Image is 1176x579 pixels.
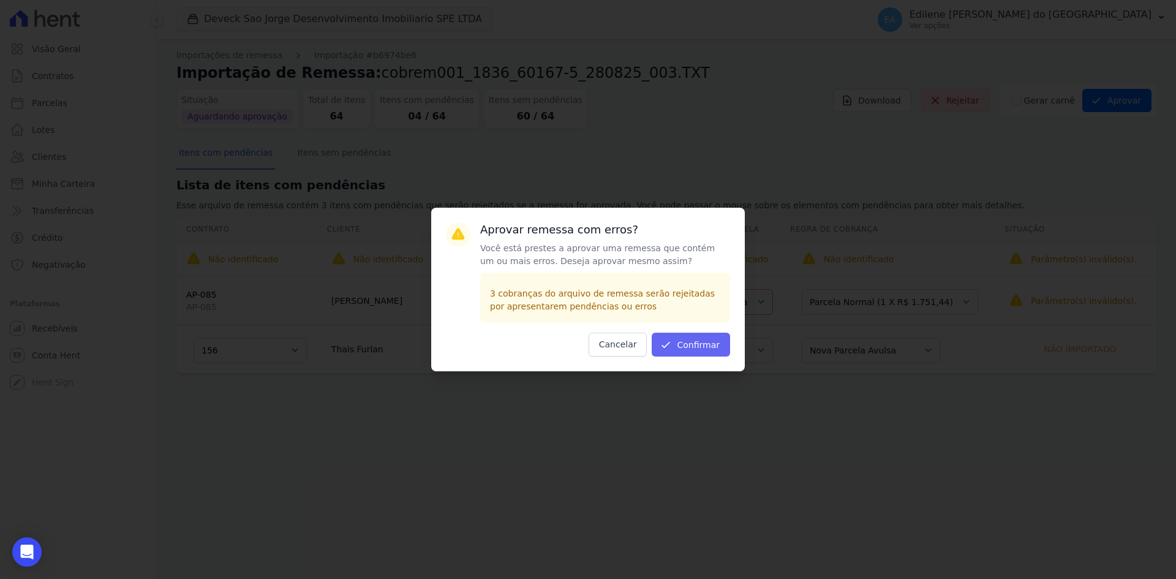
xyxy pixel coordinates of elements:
[589,333,647,357] button: Cancelar
[490,287,720,313] p: 3 cobranças do arquivo de remessa serão rejeitadas por apresentarem pendências ou erros
[480,222,730,237] h3: Aprovar remessa com erros?
[12,537,42,567] div: Open Intercom Messenger
[480,242,730,268] p: Você está prestes a aprovar uma remessa que contém um ou mais erros. Deseja aprovar mesmo assim?
[652,333,730,357] button: Confirmar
